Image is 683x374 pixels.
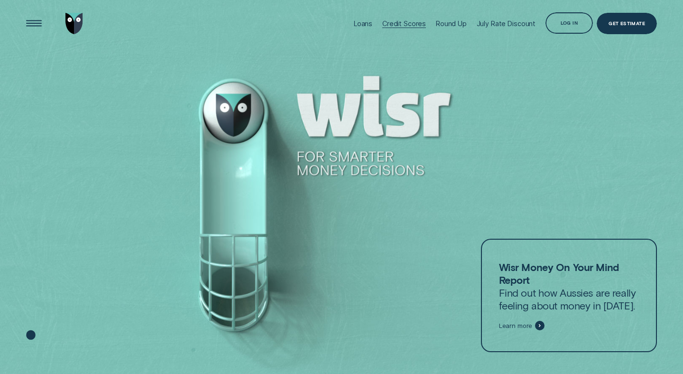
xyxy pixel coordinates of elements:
[499,261,639,312] p: Find out how Aussies are really feeling about money in [DATE].
[499,322,533,330] span: Learn more
[65,13,83,34] img: Wisr
[477,19,535,28] div: July Rate Discount
[436,19,467,28] div: Round Up
[354,19,372,28] div: Loans
[481,239,657,352] a: Wisr Money On Your Mind ReportFind out how Aussies are really feeling about money in [DATE].Learn...
[545,12,593,34] button: Log in
[23,13,45,34] button: Open Menu
[382,19,426,28] div: Credit Scores
[499,261,619,286] strong: Wisr Money On Your Mind Report
[597,13,657,34] a: Get Estimate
